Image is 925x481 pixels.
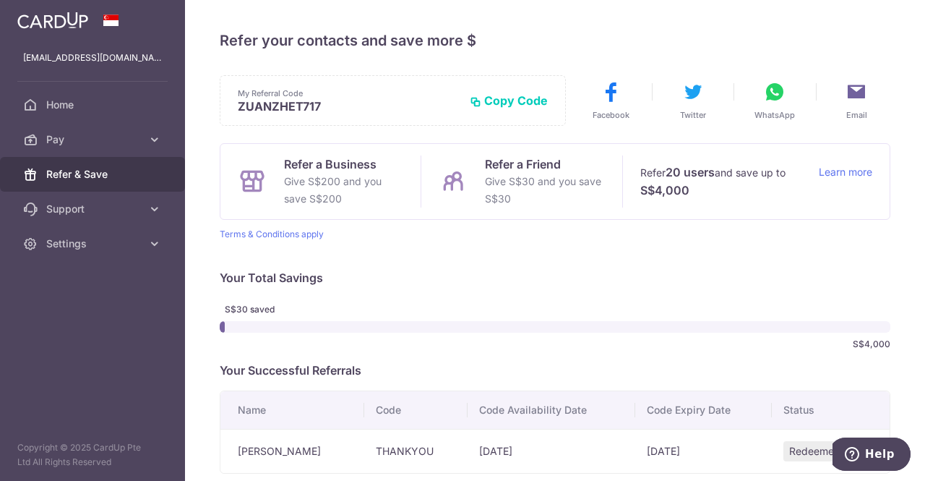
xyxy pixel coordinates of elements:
[485,173,604,208] p: Give S$30 and you save S$30
[666,163,715,181] strong: 20 users
[220,362,890,379] p: Your Successful Referrals
[46,237,142,251] span: Settings
[23,51,162,65] p: [EMAIL_ADDRESS][DOMAIN_NAME]
[238,99,458,114] p: ZUANZHET717
[46,202,142,216] span: Support
[284,173,403,208] p: Give S$200 and you save S$200
[46,98,142,112] span: Home
[468,429,635,473] td: [DATE]
[635,391,773,429] th: Code Expiry Date
[46,167,142,182] span: Refer & Save
[470,93,548,108] button: Copy Code
[220,429,364,473] td: [PERSON_NAME]
[819,163,872,200] a: Learn more
[783,441,846,461] span: Redeemed
[33,10,62,23] span: Help
[846,109,867,121] span: Email
[238,88,458,99] p: My Referral Code
[593,109,629,121] span: Facebook
[814,80,899,121] button: Email
[364,429,468,473] td: THANKYOU
[832,438,911,474] iframe: Opens a widget where you can find more information
[640,163,807,200] p: Refer and save up to
[284,156,403,173] p: Refer a Business
[220,269,890,286] p: Your Total Savings
[640,182,689,199] strong: S$4,000
[732,80,817,121] button: WhatsApp
[568,80,653,121] button: Facebook
[680,109,706,121] span: Twitter
[220,29,890,52] h4: Refer your contacts and save more $
[754,109,795,121] span: WhatsApp
[46,132,142,147] span: Pay
[650,80,736,121] button: Twitter
[225,304,300,315] span: S$30 saved
[364,391,468,429] th: Code
[853,339,890,350] span: S$4,000
[468,391,635,429] th: Code Availability Date
[485,156,604,173] p: Refer a Friend
[220,229,324,239] a: Terms & Conditions apply
[635,429,773,473] td: [DATE]
[17,12,88,29] img: CardUp
[220,391,364,429] th: Name
[772,391,890,429] th: Status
